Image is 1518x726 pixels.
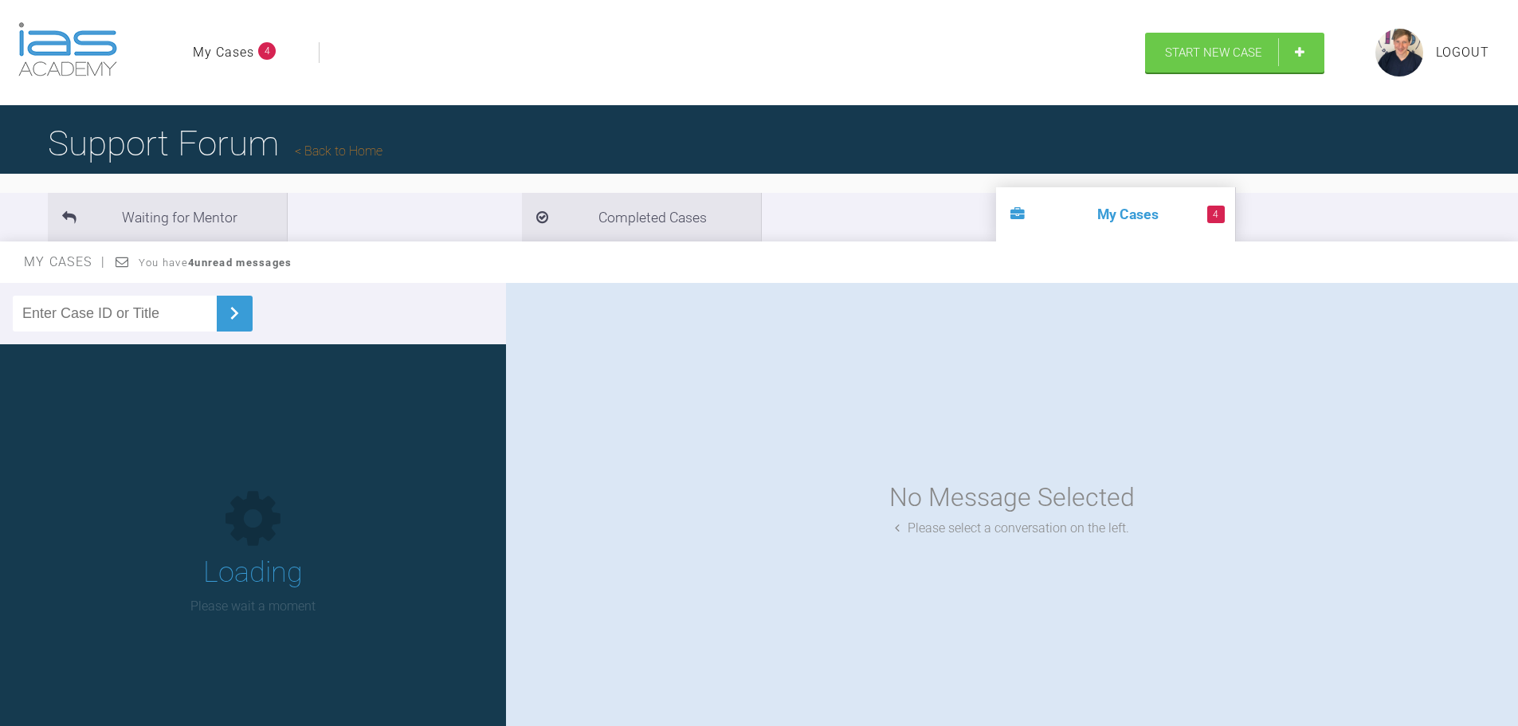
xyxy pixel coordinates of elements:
[18,22,117,77] img: logo-light.3e3ef733.png
[258,42,276,60] span: 4
[48,193,287,241] li: Waiting for Mentor
[1375,29,1423,77] img: profile.png
[522,193,761,241] li: Completed Cases
[139,257,292,269] span: You have
[1436,42,1489,63] a: Logout
[996,187,1235,241] li: My Cases
[1207,206,1225,223] span: 4
[895,518,1129,539] div: Please select a conversation on the left.
[193,42,254,63] a: My Cases
[203,550,303,596] h1: Loading
[1145,33,1324,73] a: Start New Case
[24,254,106,269] span: My Cases
[188,257,292,269] strong: 4 unread messages
[13,296,217,332] input: Enter Case ID or Title
[48,116,382,171] h1: Support Forum
[1165,45,1262,60] span: Start New Case
[295,143,382,159] a: Back to Home
[222,300,247,326] img: chevronRight.28bd32b0.svg
[190,596,316,617] p: Please wait a moment
[889,477,1135,518] div: No Message Selected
